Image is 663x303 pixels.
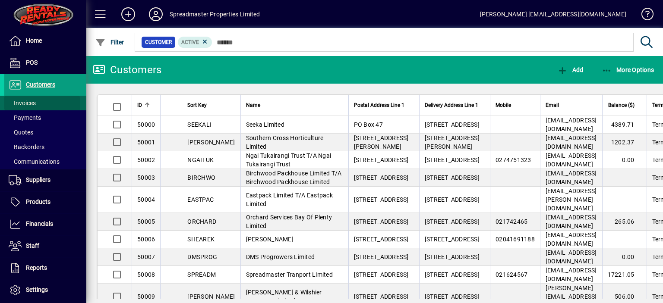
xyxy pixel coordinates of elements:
[602,116,647,134] td: 4389.71
[496,271,527,278] span: 021624567
[178,37,212,48] mat-chip: Activation Status: Active
[9,144,44,150] span: Backorders
[354,121,383,128] span: PO Box 47
[137,218,155,225] span: 50005
[246,214,332,229] span: Orchard Services Bay Of Plenty Limited
[546,100,597,110] div: Email
[9,129,33,136] span: Quotes
[187,293,235,300] span: [PERSON_NAME]
[602,213,647,231] td: 265.06
[187,196,214,203] span: EASTPAC
[187,100,207,110] span: Sort Key
[114,6,142,22] button: Add
[93,34,126,50] button: Filter
[354,156,409,163] span: [STREET_ADDRESS]
[4,96,86,110] a: Invoices
[555,62,585,78] button: Add
[95,39,124,46] span: Filter
[246,100,260,110] span: Name
[354,218,409,225] span: [STREET_ADDRESS]
[26,264,47,271] span: Reports
[425,100,478,110] span: Delivery Address Line 1
[546,152,597,168] span: [EMAIL_ADDRESS][DOMAIN_NAME]
[602,134,647,151] td: 1202.37
[9,100,36,106] span: Invoices
[425,218,480,225] span: [STREET_ADDRESS]
[496,218,527,225] span: 021742465
[246,152,331,168] span: Ngai Tukairangi Trust T/A Ngai Tukairangi Trust
[546,170,597,185] span: [EMAIL_ADDRESS][DOMAIN_NAME]
[4,125,86,140] a: Quotes
[187,271,216,278] span: SPREADM
[425,293,480,300] span: [STREET_ADDRESS]
[26,176,51,183] span: Suppliers
[246,134,324,150] span: Southern Cross Horticulture Limited
[546,187,597,212] span: [EMAIL_ADDRESS][PERSON_NAME][DOMAIN_NAME]
[4,257,86,279] a: Reports
[187,253,217,260] span: DMSPROG
[602,248,647,266] td: 0.00
[181,39,199,45] span: Active
[246,100,343,110] div: Name
[354,293,409,300] span: [STREET_ADDRESS]
[496,100,511,110] span: Mobile
[26,59,38,66] span: POS
[4,52,86,74] a: POS
[354,253,409,260] span: [STREET_ADDRESS]
[425,196,480,203] span: [STREET_ADDRESS]
[602,66,654,73] span: More Options
[187,236,215,243] span: SHEAREK
[187,174,215,181] span: BIRCHWO
[137,139,155,146] span: 50001
[137,121,155,128] span: 50000
[496,236,535,243] span: 02041691188
[137,196,155,203] span: 50004
[425,271,480,278] span: [STREET_ADDRESS]
[4,110,86,125] a: Payments
[26,242,39,249] span: Staff
[4,279,86,301] a: Settings
[246,236,294,243] span: [PERSON_NAME]
[354,174,409,181] span: [STREET_ADDRESS]
[246,271,333,278] span: Spreadmaster Tranport Limited
[546,100,559,110] span: Email
[354,236,409,243] span: [STREET_ADDRESS]
[4,235,86,257] a: Staff
[246,121,284,128] span: Seeka Limited
[602,151,647,169] td: 0.00
[546,214,597,229] span: [EMAIL_ADDRESS][DOMAIN_NAME]
[546,231,597,247] span: [EMAIL_ADDRESS][DOMAIN_NAME]
[354,196,409,203] span: [STREET_ADDRESS]
[246,170,342,185] span: Birchwood Packhouse Limited T/A Birchwood Packhouse Limited
[26,37,42,44] span: Home
[600,62,657,78] button: More Options
[4,213,86,235] a: Financials
[137,253,155,260] span: 50007
[9,114,41,121] span: Payments
[546,249,597,265] span: [EMAIL_ADDRESS][DOMAIN_NAME]
[425,174,480,181] span: [STREET_ADDRESS]
[546,134,597,150] span: [EMAIL_ADDRESS][DOMAIN_NAME]
[246,192,333,207] span: Eastpack Limited T/A Eastpack Limited
[425,253,480,260] span: [STREET_ADDRESS]
[4,154,86,169] a: Communications
[546,267,597,282] span: [EMAIL_ADDRESS][DOMAIN_NAME]
[425,121,480,128] span: [STREET_ADDRESS]
[354,134,409,150] span: [STREET_ADDRESS][PERSON_NAME]
[496,100,535,110] div: Mobile
[425,236,480,243] span: [STREET_ADDRESS]
[4,191,86,213] a: Products
[354,100,404,110] span: Postal Address Line 1
[4,30,86,52] a: Home
[608,100,642,110] div: Balance ($)
[26,286,48,293] span: Settings
[496,156,531,163] span: 0274751323
[142,6,170,22] button: Profile
[4,140,86,154] a: Backorders
[26,220,53,227] span: Financials
[137,236,155,243] span: 50006
[557,66,583,73] span: Add
[187,139,235,146] span: [PERSON_NAME]
[546,117,597,132] span: [EMAIL_ADDRESS][DOMAIN_NAME]
[480,7,626,21] div: [PERSON_NAME] [EMAIL_ADDRESS][DOMAIN_NAME]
